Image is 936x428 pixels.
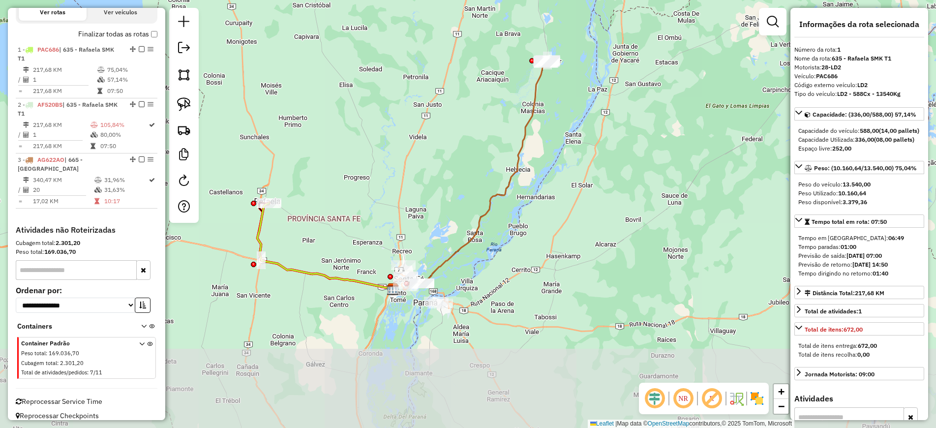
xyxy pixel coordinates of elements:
[798,144,920,153] div: Espaço livre:
[855,289,884,297] span: 217,68 KM
[130,46,136,52] em: Alterar sequência das rotas
[798,198,920,207] div: Peso disponível:
[798,135,920,144] div: Capacidade Utilizada:
[100,130,148,140] td: 80,00%
[763,12,783,31] a: Exibir filtros
[852,261,888,268] strong: [DATE] 14:50
[46,350,47,357] span: :
[177,123,191,137] img: Criar rota
[394,279,419,289] div: Atividade não roteirizada - DAVID ROSENTAL E HIJOS S.A.C.I.
[778,385,785,397] span: +
[844,326,863,333] strong: 672,00
[32,86,97,96] td: 217,68 KM
[832,55,891,62] strong: 635 - Rafaela SMK T1
[37,46,59,53] span: PAC686
[18,196,23,206] td: =
[139,101,145,107] em: Finalizar rota
[805,289,884,298] div: Distância Total:
[821,63,841,71] strong: 28-LD2
[794,176,924,211] div: Peso: (10.160,64/13.540,00) 75,04%
[18,75,23,85] td: /
[91,143,95,149] i: Tempo total em rota
[174,12,194,34] a: Nova sessão e pesquisa
[778,400,785,412] span: −
[97,88,102,94] i: Tempo total em rota
[177,97,191,111] img: Selecionar atividades - laço
[700,387,724,410] span: Exibir rótulo
[794,367,924,380] a: Jornada Motorista: 09:00
[139,156,145,162] em: Finalizar rota
[588,420,794,428] div: Map data © contributors,© 2025 TomTom, Microsoft
[590,420,614,427] a: Leaflet
[60,360,84,367] span: 2.301,20
[16,247,157,256] div: Peso total:
[749,391,765,406] img: Exibir/Ocultar setores
[832,145,851,152] strong: 252,00
[23,67,29,73] i: Distância Total
[855,136,874,143] strong: 336,00
[107,75,153,85] td: 57,14%
[90,369,102,376] span: 7/11
[32,196,94,206] td: 17,02 KM
[393,281,418,291] div: Atividade não roteirizada - SUPER EL TUNEL
[813,111,916,118] span: Capacidade: (336,00/588,00) 57,14%
[428,299,453,308] div: Atividade não roteirizada - INC S.A.
[794,286,924,299] a: Distância Total:217,68 KM
[23,177,29,183] i: Distância Total
[94,198,99,204] i: Tempo total em rota
[794,54,924,63] div: Nome da rota:
[391,260,416,270] div: Atividade não roteirizada - KILBEL S.A.
[57,360,59,367] span: :
[794,230,924,282] div: Tempo total em rota: 07:50
[615,420,617,427] span: |
[858,307,862,315] strong: 1
[32,65,97,75] td: 217,68 KM
[798,181,871,188] span: Peso do veículo:
[23,77,29,83] i: Total de Atividades
[18,130,23,140] td: /
[648,420,690,427] a: OpenStreetMap
[857,351,870,358] strong: 0,00
[794,304,924,317] a: Total de atividades:1
[805,307,862,315] span: Total de atividades:
[879,127,919,134] strong: (14,00 pallets)
[78,29,157,39] label: Finalizar todas as rotas
[151,31,157,37] input: Finalizar todas as rotas
[18,101,118,117] span: | 635 - Rafaela SMK T1
[814,164,917,172] span: Peso: (10.160,64/13.540,00) 75,04%
[94,187,102,193] i: % de utilização da cubagem
[18,185,23,195] td: /
[32,120,90,130] td: 217,68 KM
[794,214,924,228] a: Tempo total em rota: 07:50
[19,4,87,21] button: Ver rotas
[21,350,46,357] span: Peso total
[846,252,882,259] strong: [DATE] 07:00
[794,161,924,174] a: Peso: (10.160,64/13.540,00) 75,04%
[873,270,888,277] strong: 01:40
[805,370,875,379] div: Jornada Motorista: 09:00
[774,384,788,399] a: Zoom in
[56,239,80,246] strong: 2.301,20
[37,156,64,163] span: AG622AO
[100,141,148,151] td: 07:50
[32,175,94,185] td: 340,47 KM
[643,387,666,410] span: Ocultar deslocamento
[94,177,102,183] i: % de utilização do peso
[104,185,148,195] td: 31,63%
[104,175,148,185] td: 31,96%
[794,72,924,81] div: Veículo:
[798,269,920,278] div: Tempo dirigindo no retorno:
[18,46,114,62] span: | 635 - Rafaela SMK T1
[44,248,76,255] strong: 169.036,70
[91,132,98,138] i: % de utilização da cubagem
[816,72,838,80] strong: PAC686
[794,45,924,54] div: Número da rota:
[87,369,89,376] span: :
[837,90,901,97] strong: LD2 - 588Cx - 13540Kg
[97,67,105,73] i: % de utilização do peso
[174,145,194,167] a: Criar modelo
[21,369,87,376] span: Total de atividades/pedidos
[149,177,155,183] i: Rota otimizada
[21,339,127,348] span: Container Padrão
[798,243,920,251] div: Tempo paradas:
